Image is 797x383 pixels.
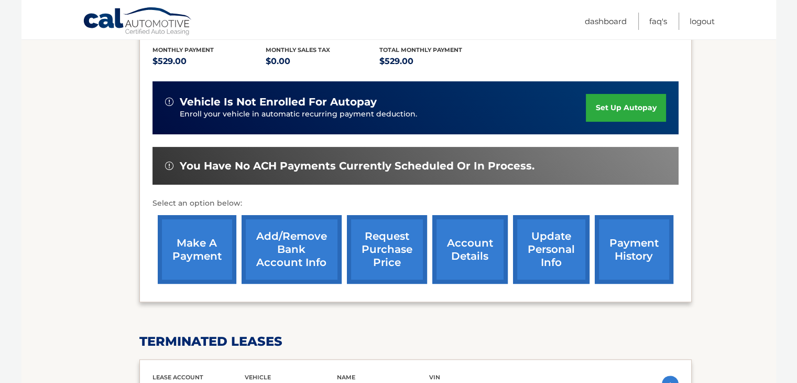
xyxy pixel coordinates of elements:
a: Logout [690,13,715,30]
a: request purchase price [347,215,427,284]
span: Total Monthly Payment [379,46,462,54]
span: vin [429,374,440,381]
span: You have no ACH payments currently scheduled or in process. [180,159,534,173]
a: payment history [595,215,673,284]
p: $529.00 [379,54,493,69]
a: set up autopay [586,94,665,122]
p: Select an option below: [152,197,679,210]
img: alert-white.svg [165,162,173,170]
a: Add/Remove bank account info [242,215,342,284]
span: vehicle [245,374,271,381]
span: lease account [152,374,203,381]
span: Monthly Payment [152,46,214,54]
p: $0.00 [266,54,379,69]
a: update personal info [513,215,589,284]
span: vehicle is not enrolled for autopay [180,95,377,109]
a: Dashboard [585,13,627,30]
a: account details [432,215,508,284]
p: Enroll your vehicle in automatic recurring payment deduction. [180,109,586,120]
a: make a payment [158,215,236,284]
span: Monthly sales Tax [266,46,330,54]
img: alert-white.svg [165,98,173,106]
a: Cal Automotive [83,7,193,37]
span: name [337,374,355,381]
a: FAQ's [649,13,667,30]
p: $529.00 [152,54,266,69]
h2: terminated leases [139,334,692,349]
